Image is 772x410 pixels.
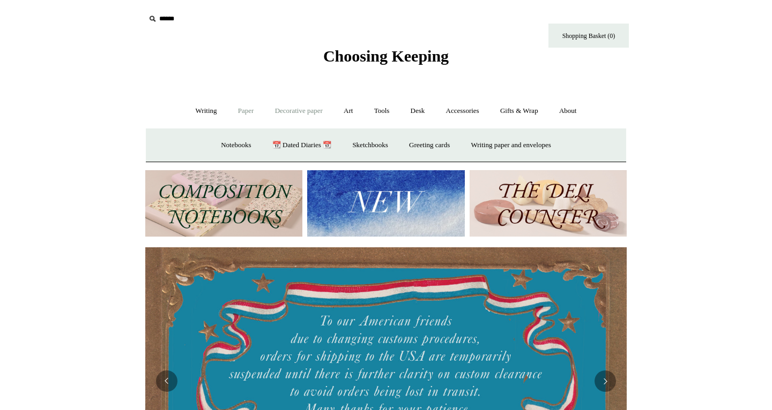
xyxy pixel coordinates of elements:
[491,97,548,125] a: Gifts & Wrap
[595,370,616,392] button: Next
[265,97,332,125] a: Decorative paper
[228,97,264,125] a: Paper
[186,97,227,125] a: Writing
[323,56,449,63] a: Choosing Keeping
[401,97,435,125] a: Desk
[548,24,629,48] a: Shopping Basket (0)
[470,170,627,237] img: The Deli Counter
[365,97,399,125] a: Tools
[156,370,177,392] button: Previous
[462,131,561,160] a: Writing paper and envelopes
[145,170,302,237] img: 202302 Composition ledgers.jpg__PID:69722ee6-fa44-49dd-a067-31375e5d54ec
[323,47,449,65] span: Choosing Keeping
[399,131,459,160] a: Greeting cards
[263,131,341,160] a: 📆 Dated Diaries 📆
[436,97,489,125] a: Accessories
[211,131,261,160] a: Notebooks
[334,97,362,125] a: Art
[307,170,464,237] img: New.jpg__PID:f73bdf93-380a-4a35-bcfe-7823039498e1
[343,131,397,160] a: Sketchbooks
[550,97,587,125] a: About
